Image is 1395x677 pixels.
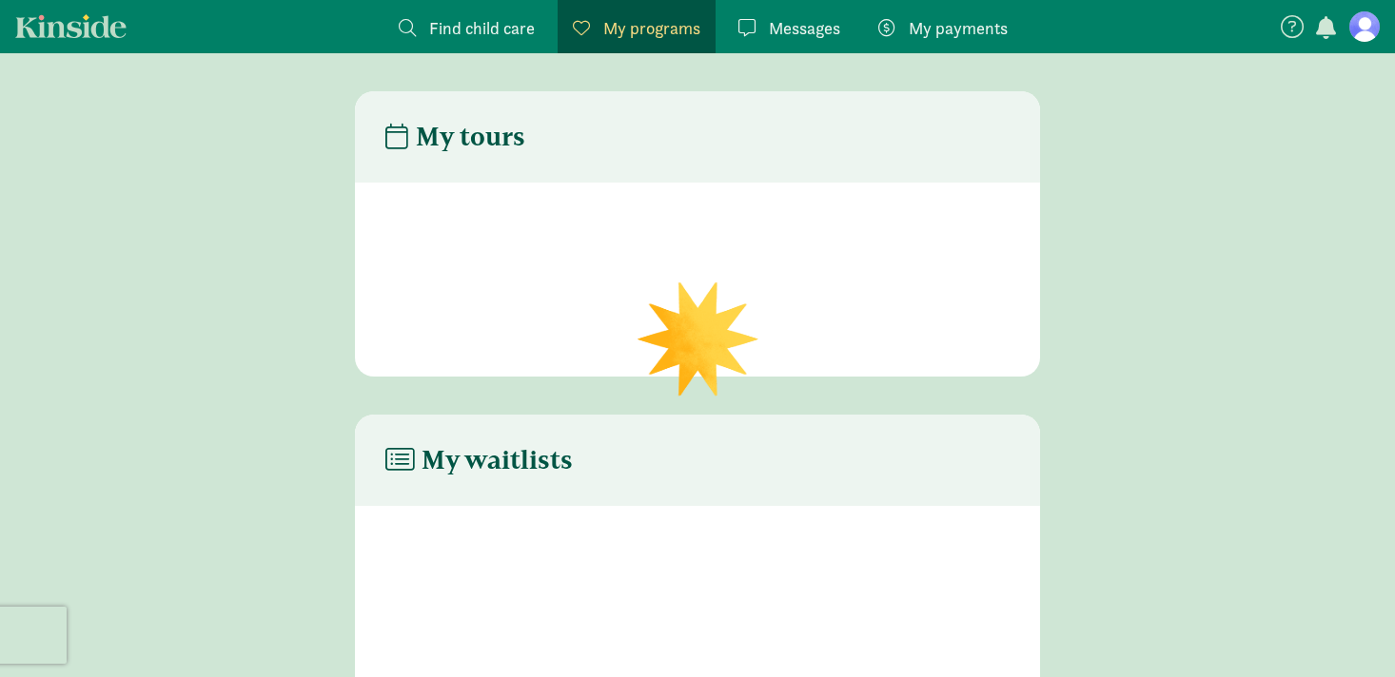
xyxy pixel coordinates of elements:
[15,14,127,38] a: Kinside
[385,445,573,475] h4: My waitlists
[909,15,1008,41] span: My payments
[769,15,840,41] span: Messages
[429,15,535,41] span: Find child care
[385,122,525,152] h4: My tours
[603,15,700,41] span: My programs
